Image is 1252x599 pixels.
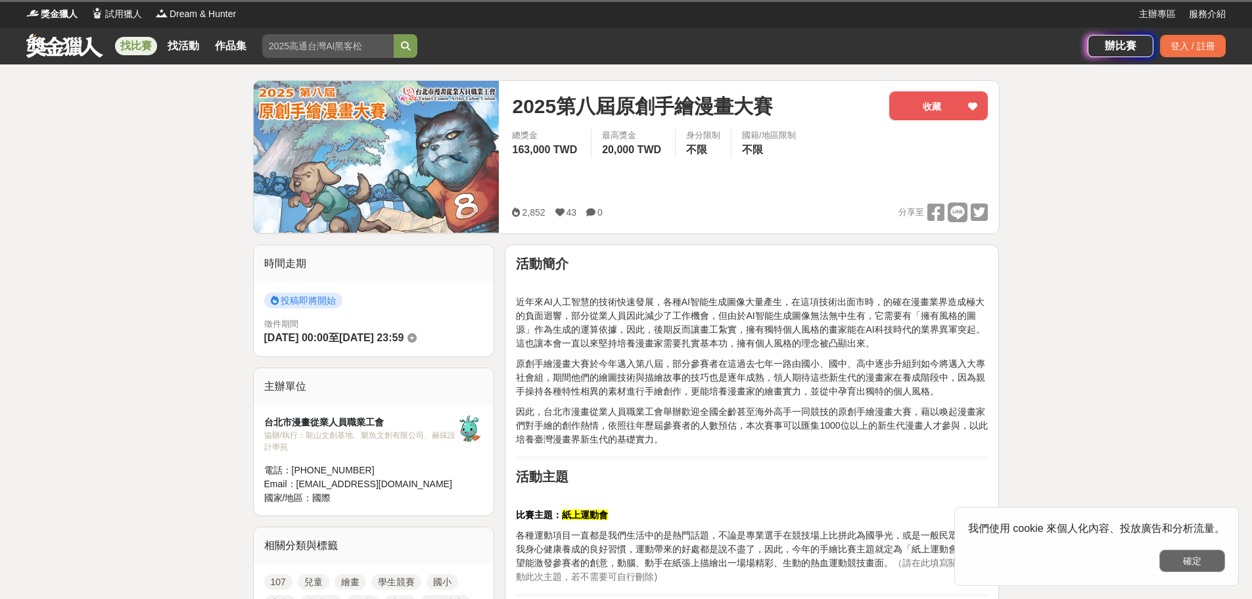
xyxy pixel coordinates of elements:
p: 近年來AI人工智慧的技術快速發展，各種AI智能生成圖像大量產生，在這項技術出面市時，的確在漫畫業界造成極大的負面迴響，部分從業人員因此減少了工作機會，但由於AI智能生成圖像無法無中生有，它需要有... [516,295,988,350]
a: 找活動 [162,37,204,55]
a: 辦比賽 [1088,35,1153,57]
span: 徵件期間 [264,319,298,329]
a: Logo獎金獵人 [26,7,78,21]
button: 確定 [1159,550,1225,572]
div: 身分限制 [686,129,720,142]
p: 各種運動項目一直都是我們生活中的是熱門話題，不論是專業選手在競技場上比拼此為國爭光，或是一般民眾為了自我身心健康養成的良好習慣，運動帶來的好處都是說不盡了，因此，今年的手繪比賽主題就定為「紙上運... [516,529,988,584]
p: 原創手繪漫畫大賽於今年邁入第八屆，部分參賽者在這過去七年一路由國小、國中、高中逐步升組到如今將邁入大專社會組，期間他們的繪圖技術與描繪故事的技巧也是逐年成熟，領人期待這些新生代的漫畫家在養成階段... [516,357,988,398]
button: 收藏 [889,91,988,120]
span: 總獎金 [512,129,580,142]
span: 0 [597,207,603,218]
input: 2025高通台灣AI黑客松 [262,34,394,58]
a: 服務介紹 [1189,7,1226,21]
span: 163,000 TWD [512,144,577,155]
span: （請在此填寫關於此活動此次主題，若不需要可自行刪除) [516,558,985,582]
div: 台北市漫畫從業人員職業工會 [264,416,457,429]
div: 電話： [PHONE_NUMBER] [264,464,457,477]
div: 國籍/地區限制 [742,129,796,142]
a: LogoDream & Hunter [155,7,236,21]
div: 相關分類與標籤 [254,527,494,564]
a: 找比賽 [115,37,157,55]
p: 因此，台北市漫畫從業人員職業工會舉辦歡迎全國全齡甚至海外高手一同競技的原創手繪漫畫大賽，藉以喚起漫畫家們對手繪的創作熱情，依照往年歷屆參賽者的人數預估，本次賽事可以匯集1000位以上的新生代漫畫... [516,405,988,446]
strong: 活動簡介 [516,256,568,271]
span: 至 [329,332,339,343]
strong: 比賽主題： [516,510,562,520]
a: 兒童 [298,574,329,590]
div: 主辦單位 [254,368,494,405]
span: 43 [567,207,577,218]
a: 國小 [427,574,458,590]
div: Email： [EMAIL_ADDRESS][DOMAIN_NAME] [264,477,457,491]
span: 不限 [686,144,707,155]
span: 20,000 TWD [602,144,661,155]
a: 主辦專區 [1139,7,1176,21]
span: 國際 [312,492,331,503]
img: Logo [26,7,39,20]
a: 學生競賽 [371,574,421,590]
span: 2,852 [522,207,545,218]
a: 繪畫 [335,574,366,590]
span: 獎金獵人 [41,7,78,21]
strong: 紙上運動會 [562,510,608,520]
span: 國家/地區： [264,492,313,503]
img: Logo [91,7,104,20]
a: 107 [264,574,292,590]
span: [DATE] 00:00 [264,332,329,343]
span: 我們使用 cookie 來個人化內容、投放廣告和分析流量。 [968,523,1225,534]
span: 試用獵人 [105,7,142,21]
span: 不限 [742,144,763,155]
span: 分享至 [898,203,924,222]
a: Logo試用獵人 [91,7,142,21]
div: 登入 / 註冊 [1160,35,1226,57]
img: Logo [155,7,168,20]
span: 最高獎金 [602,129,664,142]
a: 作品集 [210,37,252,55]
span: [DATE] 23:59 [339,332,404,343]
div: 協辦/執行： 龍山文創基地、樂魚文創有限公司、赫綵設計學苑 [264,429,457,453]
div: 時間走期 [254,245,494,282]
span: 2025第八屆原創手繪漫畫大賽 [512,91,773,121]
img: Cover Image [254,81,499,233]
span: Dream & Hunter [170,7,236,21]
span: 投稿即將開始 [264,293,342,308]
strong: 活動主題 [516,469,568,484]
